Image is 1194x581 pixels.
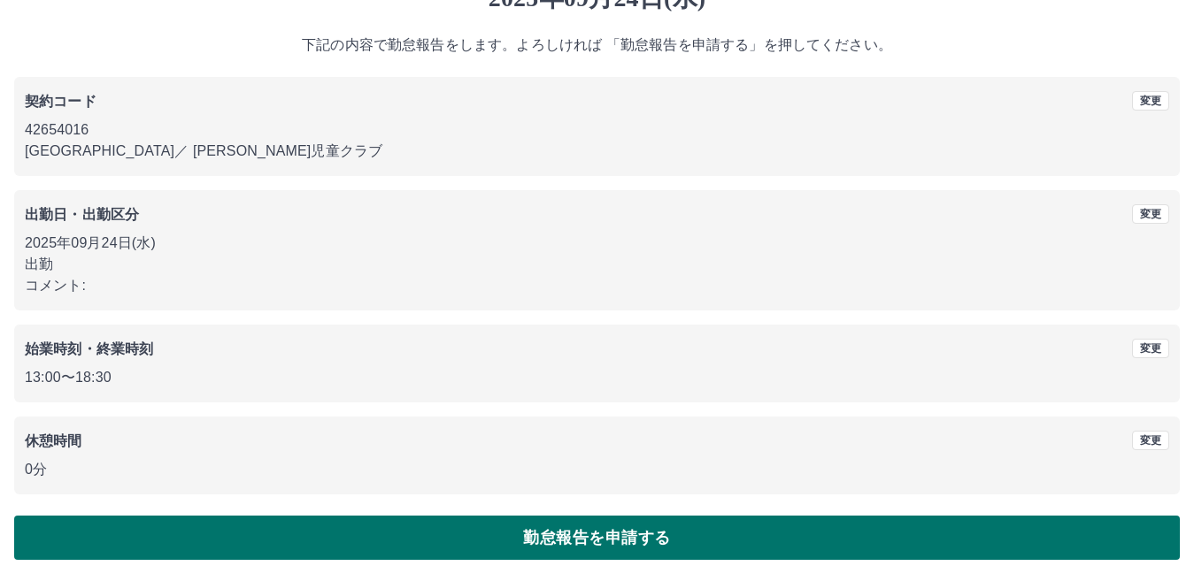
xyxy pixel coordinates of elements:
[25,207,139,222] b: 出勤日・出勤区分
[1132,431,1169,450] button: 変更
[1132,204,1169,224] button: 変更
[25,141,1169,162] p: [GEOGRAPHIC_DATA] ／ [PERSON_NAME]児童クラブ
[25,275,1169,296] p: コメント:
[1132,339,1169,358] button: 変更
[25,254,1169,275] p: 出勤
[25,367,1169,388] p: 13:00 〜 18:30
[14,516,1180,560] button: 勤怠報告を申請する
[25,233,1169,254] p: 2025年09月24日(水)
[25,459,1169,480] p: 0分
[14,34,1180,56] p: 下記の内容で勤怠報告をします。よろしければ 「勤怠報告を申請する」を押してください。
[25,94,96,109] b: 契約コード
[1132,91,1169,111] button: 変更
[25,341,153,356] b: 始業時刻・終業時刻
[25,433,82,448] b: 休憩時間
[25,119,1169,141] p: 42654016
